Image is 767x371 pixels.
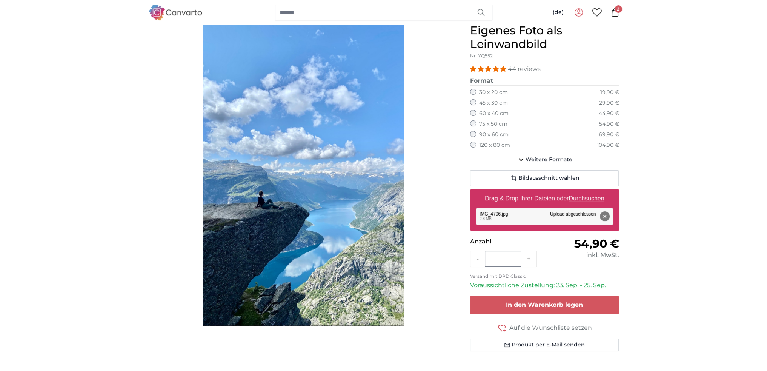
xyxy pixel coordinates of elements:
img: personalised-canvas-print [203,24,404,326]
button: (de) [547,6,570,19]
span: 2 [615,5,622,13]
span: Bildausschnitt wählen [518,174,579,182]
img: Canvarto [148,5,203,20]
label: 120 x 80 cm [479,142,510,149]
label: 90 x 60 cm [479,131,509,139]
span: 44 reviews [508,65,541,72]
div: 104,90 € [596,142,619,149]
button: Weitere Formate [470,152,619,167]
button: - [470,251,485,266]
label: 60 x 40 cm [479,110,509,117]
span: 4.93 stars [470,65,508,72]
legend: Format [470,76,619,86]
label: 75 x 50 cm [479,120,507,128]
div: 54,90 € [599,120,619,128]
div: inkl. MwSt. [544,251,619,260]
button: Bildausschnitt wählen [470,170,619,186]
button: In den Warenkorb legen [470,296,619,314]
span: Auf die Wunschliste setzen [509,323,592,333]
p: Anzahl [470,237,544,246]
span: In den Warenkorb legen [506,301,583,308]
p: Versand mit DPD Classic [470,273,619,279]
u: Durchsuchen [569,195,604,202]
p: Voraussichtliche Zustellung: 23. Sep. - 25. Sep. [470,281,619,290]
div: 29,90 € [599,99,619,107]
button: Produkt per E-Mail senden [470,339,619,351]
label: Drag & Drop Ihrer Dateien oder [482,191,607,206]
div: 44,90 € [598,110,619,117]
label: 30 x 20 cm [479,89,508,96]
button: + [521,251,536,266]
div: 69,90 € [598,131,619,139]
span: Nr. YQ552 [470,53,493,58]
span: 54,90 € [574,237,619,251]
div: 19,90 € [600,89,619,96]
span: Weitere Formate [526,156,572,163]
h1: Eigenes Foto als Leinwandbild [470,24,619,51]
div: 1 of 1 [148,24,458,326]
label: 45 x 30 cm [479,99,508,107]
button: Auf die Wunschliste setzen [470,323,619,333]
